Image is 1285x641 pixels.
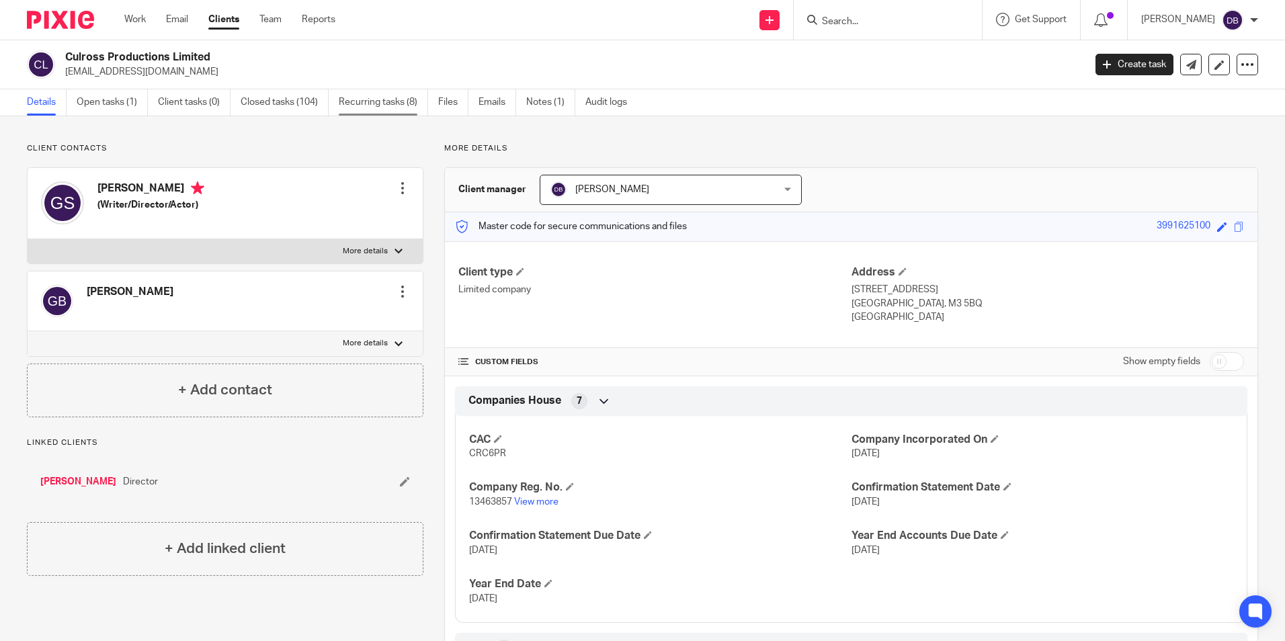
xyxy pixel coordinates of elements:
[469,480,851,495] h4: Company Reg. No.
[259,13,282,26] a: Team
[821,16,942,28] input: Search
[27,89,67,116] a: Details
[77,89,148,116] a: Open tasks (1)
[27,143,423,154] p: Client contacts
[1123,355,1200,368] label: Show empty fields
[302,13,335,26] a: Reports
[514,497,558,507] a: View more
[97,181,204,198] h4: [PERSON_NAME]
[27,437,423,448] p: Linked clients
[444,143,1258,154] p: More details
[343,338,388,349] p: More details
[27,50,55,79] img: svg%3E
[469,449,506,458] span: CRC6PR
[455,220,687,233] p: Master code for secure communications and files
[1157,219,1210,234] div: 3991625100
[191,181,204,195] i: Primary
[469,497,512,507] span: 13463857
[526,89,575,116] a: Notes (1)
[852,265,1244,280] h4: Address
[458,283,851,296] p: Limited company
[852,449,880,458] span: [DATE]
[469,577,851,591] h4: Year End Date
[65,50,873,65] h2: Culross Productions Limited
[1141,13,1215,26] p: [PERSON_NAME]
[27,11,94,29] img: Pixie
[575,185,649,194] span: [PERSON_NAME]
[158,89,231,116] a: Client tasks (0)
[87,285,173,299] h4: [PERSON_NAME]
[852,529,1233,543] h4: Year End Accounts Due Date
[852,433,1233,447] h4: Company Incorporated On
[65,65,1075,79] p: [EMAIL_ADDRESS][DOMAIN_NAME]
[468,394,561,408] span: Companies House
[40,475,116,488] a: [PERSON_NAME]
[469,546,497,555] span: [DATE]
[852,546,880,555] span: [DATE]
[852,480,1233,495] h4: Confirmation Statement Date
[41,285,73,317] img: svg%3E
[166,13,188,26] a: Email
[585,89,637,116] a: Audit logs
[165,538,286,559] h4: + Add linked client
[852,283,1244,296] p: [STREET_ADDRESS]
[1222,9,1243,31] img: svg%3E
[469,529,851,543] h4: Confirmation Statement Due Date
[479,89,516,116] a: Emails
[124,13,146,26] a: Work
[852,497,880,507] span: [DATE]
[469,433,851,447] h4: CAC
[1015,15,1067,24] span: Get Support
[178,380,272,400] h4: + Add contact
[1095,54,1173,75] a: Create task
[458,357,851,368] h4: CUSTOM FIELDS
[241,89,329,116] a: Closed tasks (104)
[339,89,428,116] a: Recurring tasks (8)
[469,594,497,603] span: [DATE]
[852,297,1244,310] p: [GEOGRAPHIC_DATA], M3 5BQ
[123,475,158,488] span: Director
[458,183,526,196] h3: Client manager
[577,394,582,408] span: 7
[550,181,567,198] img: svg%3E
[41,181,84,224] img: svg%3E
[208,13,239,26] a: Clients
[97,198,204,212] h5: (Writer/Director/Actor)
[343,246,388,257] p: More details
[438,89,468,116] a: Files
[458,265,851,280] h4: Client type
[852,310,1244,324] p: [GEOGRAPHIC_DATA]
